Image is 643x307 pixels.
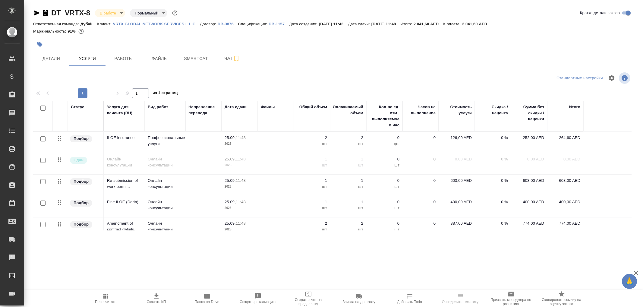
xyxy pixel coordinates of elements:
[297,226,327,233] p: шт
[402,132,439,153] td: 0
[297,135,327,141] p: 2
[33,29,68,33] p: Маржинальность:
[333,220,363,226] p: 2
[236,200,246,204] p: 11:48
[478,135,508,141] p: 0 %
[236,157,246,161] p: 11:48
[113,21,200,26] a: VRTX GLOBAL NETWORK SERVICES L.L.C
[442,135,472,141] p: 126,00 AED
[109,55,138,62] span: Работы
[238,22,269,26] p: Спецификация:
[289,22,319,26] p: Дата создания:
[37,55,66,62] span: Детали
[225,162,255,168] p: 2025
[414,22,443,26] p: 2 041,60 AED
[369,205,399,211] p: шт
[402,196,439,217] td: 0
[297,220,327,226] p: 2
[478,178,508,184] p: 0 %
[297,178,327,184] p: 1
[269,22,289,26] p: DB-1157
[478,104,508,116] div: Скидка / наценка
[442,199,472,205] p: 400,00 AED
[181,55,210,62] span: Smartcat
[225,141,255,147] p: 2025
[299,104,327,110] div: Общий объем
[514,178,544,184] p: 603,00 AED
[107,220,142,233] p: Amendment of contract details.
[225,184,255,190] p: 2025
[371,22,401,26] p: [DATE] 11:48
[51,9,90,17] a: DT_VRTX-8
[369,226,399,233] p: шт
[74,221,89,227] p: Подбор
[333,141,363,147] p: шт
[514,199,544,205] p: 400,00 AED
[333,199,363,205] p: 1
[297,184,327,190] p: шт
[33,22,80,26] p: Ответственная команда:
[514,156,544,162] p: 0,00 AED
[580,10,620,16] span: Кратко детали заказа
[402,217,439,239] td: 0
[95,9,125,17] div: В работе
[74,157,84,163] p: Сдан
[319,22,348,26] p: [DATE] 11:43
[442,104,472,116] div: Стоимость услуги
[113,22,200,26] p: VRTX GLOBAL NETWORK SERVICES L.L.C
[225,104,247,110] div: Дата сдачи
[236,135,246,140] p: 11:48
[107,199,142,205] p: Fine ILOE (Daria)
[369,141,399,147] p: дн.
[402,153,439,174] td: 0
[333,104,363,116] div: Оплачиваемый объем
[74,136,89,142] p: Подбор
[148,156,182,168] p: Онлайн консультации
[333,226,363,233] p: шт
[333,205,363,211] p: шт
[148,104,168,110] div: Вид работ
[225,157,236,161] p: 25.09,
[218,21,238,26] a: DB-3876
[369,220,399,226] p: 0
[148,135,182,147] p: Профессиональные услуги
[569,104,580,110] div: Итого
[107,135,142,141] p: ILOE insurance
[369,178,399,184] p: 0
[145,55,174,62] span: Файлы
[624,275,635,288] span: 🙏
[33,9,40,17] button: Скопировать ссылку для ЯМессенджера
[478,156,508,162] p: 0 %
[550,156,580,162] p: 0,00 AED
[369,156,399,162] p: 0
[442,156,472,162] p: 0,00 AED
[98,11,118,16] button: В работе
[297,141,327,147] p: шт
[297,205,327,211] p: шт
[555,74,604,83] div: split button
[80,22,97,26] p: Дубай
[405,104,436,116] div: Часов на выполнение
[333,162,363,168] p: шт
[171,9,179,17] button: Доп статусы указывают на важность/срочность заказа
[236,178,246,183] p: 11:48
[130,9,167,17] div: В работе
[443,22,462,26] p: К оплате:
[369,184,399,190] p: шт
[550,199,580,205] p: 400,00 AED
[200,22,218,26] p: Договор:
[107,104,142,116] div: Услуга для клиента (RU)
[225,178,236,183] p: 25.09,
[133,11,160,16] button: Нормальный
[297,156,327,162] p: 1
[400,22,413,26] p: Итого:
[369,162,399,168] p: шт
[42,9,49,17] button: Скопировать ссылку
[297,199,327,205] p: 1
[71,104,84,110] div: Статус
[225,135,236,140] p: 25.09,
[225,221,236,226] p: 25.09,
[107,178,142,190] p: Re-submission of work permi...
[550,220,580,226] p: 774,00 AED
[73,55,102,62] span: Услуги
